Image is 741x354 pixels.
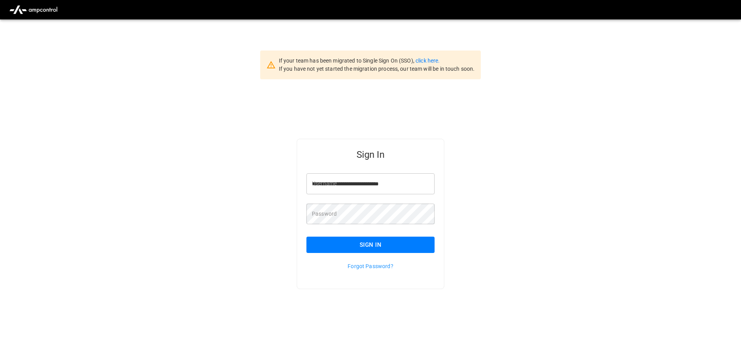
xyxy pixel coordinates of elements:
span: If your team has been migrated to Single Sign On (SSO), [279,58,416,64]
a: click here. [416,58,440,64]
img: ampcontrol.io logo [6,2,61,17]
button: Sign In [306,237,435,253]
span: If you have not yet started the migration process, our team will be in touch soon. [279,66,475,72]
h5: Sign In [306,148,435,161]
p: Forgot Password? [306,262,435,270]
